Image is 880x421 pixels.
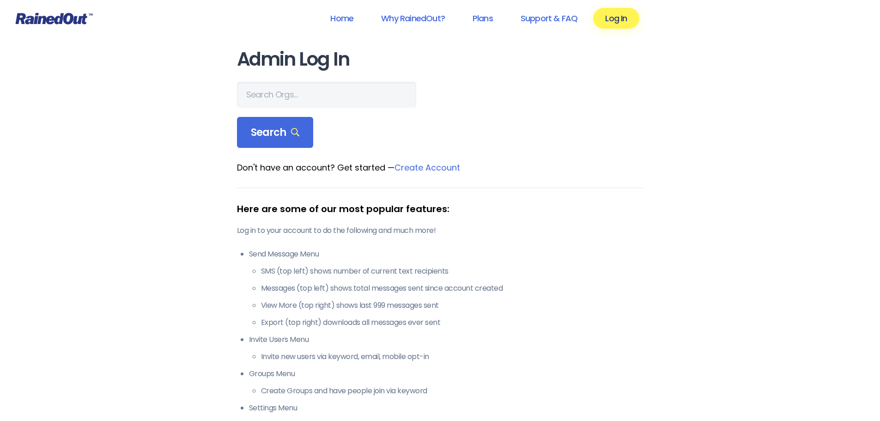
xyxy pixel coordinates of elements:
li: Invite Users Menu [249,334,643,362]
a: Plans [461,8,505,29]
a: Why RainedOut? [369,8,457,29]
p: Log in to your account to do the following and much more! [237,225,643,236]
h1: Admin Log In [237,49,643,70]
a: Home [318,8,365,29]
li: Invite new users via keyword, email, mobile opt-in [261,351,643,362]
li: Send Message Menu [249,249,643,328]
div: Search [237,117,314,148]
a: Support & FAQ [509,8,589,29]
li: View More (top right) shows last 999 messages sent [261,300,643,311]
a: Log In [593,8,639,29]
li: Messages (top left) shows total messages sent since account created [261,283,643,294]
li: Export (top right) downloads all messages ever sent [261,317,643,328]
span: Search [251,126,300,139]
li: SMS (top left) shows number of current text recipients [261,266,643,277]
div: Here are some of our most popular features: [237,202,643,216]
a: Create Account [394,162,460,173]
input: Search Orgs… [237,82,416,108]
li: Groups Menu [249,368,643,397]
li: Create Groups and have people join via keyword [261,385,643,397]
